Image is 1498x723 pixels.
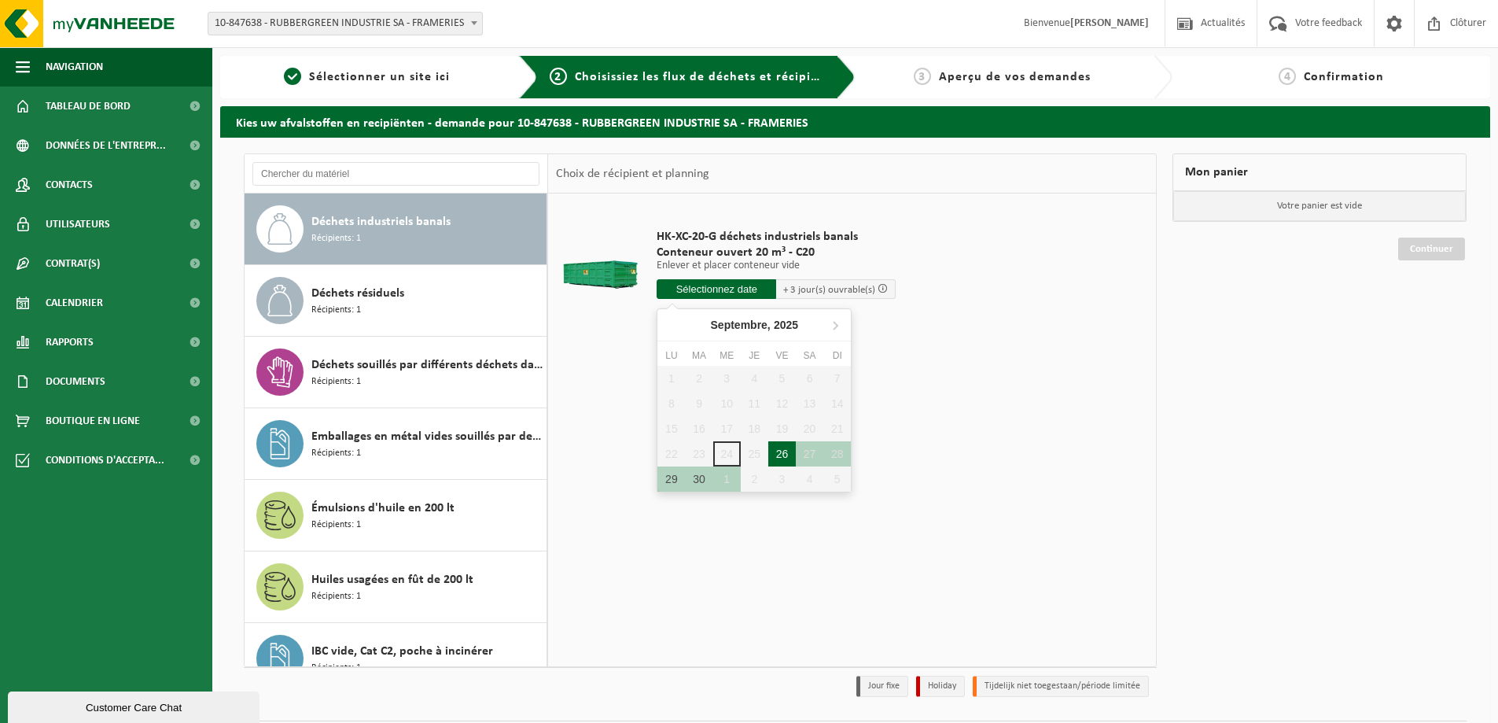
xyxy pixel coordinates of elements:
[575,71,837,83] span: Choisissiez les flux de déchets et récipients
[208,12,483,35] span: 10-847638 - RUBBERGREEN INDUSTRIE SA - FRAMERIES
[46,362,105,401] span: Documents
[208,13,482,35] span: 10-847638 - RUBBERGREEN INDUSTRIE SA - FRAMERIES
[1279,68,1296,85] span: 4
[245,480,547,551] button: Émulsions d'huile en 200 lt Récipients: 1
[914,68,931,85] span: 3
[657,348,685,363] div: Lu
[311,518,361,533] span: Récipients: 1
[311,661,361,676] span: Récipients: 1
[311,212,451,231] span: Déchets industriels banals
[657,260,896,271] p: Enlever et placer conteneur vide
[46,441,164,480] span: Conditions d'accepta...
[657,279,776,299] input: Sélectionnez date
[245,408,547,480] button: Emballages en métal vides souillés par des substances dangereuses Récipients: 1
[311,356,543,374] span: Déchets souillés par différents déchets dangereux
[46,205,110,244] span: Utilisateurs
[783,285,875,295] span: + 3 jour(s) ouvrable(s)
[311,570,473,589] span: Huiles usagées en fût de 200 lt
[46,323,94,362] span: Rapports
[1304,71,1384,83] span: Confirmation
[1173,191,1466,221] p: Votre panier est vide
[311,589,361,604] span: Récipients: 1
[46,47,103,87] span: Navigation
[309,71,450,83] span: Sélectionner un site ici
[1172,153,1467,191] div: Mon panier
[973,676,1149,697] li: Tijdelijk niet toegestaan/période limitée
[550,68,567,85] span: 2
[245,265,547,337] button: Déchets résiduels Récipients: 1
[774,319,798,330] i: 2025
[856,676,908,697] li: Jour fixe
[796,348,823,363] div: Sa
[768,467,796,492] div: 3
[713,467,741,492] div: 1
[311,499,455,518] span: Émulsions d'huile en 200 lt
[768,441,796,467] div: 26
[548,154,717,194] div: Choix de récipient et planning
[8,688,263,723] iframe: chat widget
[685,348,712,363] div: Ma
[1070,17,1149,29] strong: [PERSON_NAME]
[46,244,100,283] span: Contrat(s)
[311,427,543,446] span: Emballages en métal vides souillés par des substances dangereuses
[245,337,547,408] button: Déchets souillés par différents déchets dangereux Récipients: 1
[657,229,896,245] span: HK-XC-20-G déchets industriels banals
[311,303,361,318] span: Récipients: 1
[916,676,965,697] li: Holiday
[823,348,851,363] div: Di
[685,467,712,492] div: 30
[1398,238,1465,260] a: Continuer
[741,348,768,363] div: Je
[311,374,361,389] span: Récipients: 1
[713,348,741,363] div: Me
[741,467,768,492] div: 2
[46,87,131,126] span: Tableau de bord
[46,401,140,441] span: Boutique en ligne
[657,467,685,492] div: 29
[245,551,547,623] button: Huiles usagées en fût de 200 lt Récipients: 1
[705,312,805,338] div: Septembre,
[311,446,361,461] span: Récipients: 1
[768,348,796,363] div: Ve
[284,68,301,85] span: 1
[46,126,166,165] span: Données de l'entrepr...
[657,245,896,260] span: Conteneur ouvert 20 m³ - C20
[245,194,547,265] button: Déchets industriels banals Récipients: 1
[311,642,493,661] span: IBC vide, Cat C2, poche à incinérer
[252,162,539,186] input: Chercher du matériel
[939,71,1091,83] span: Aperçu de vos demandes
[46,283,103,323] span: Calendrier
[46,165,93,205] span: Contacts
[311,284,404,303] span: Déchets résiduels
[228,68,506,87] a: 1Sélectionner un site ici
[220,106,1490,137] h2: Kies uw afvalstoffen en recipiënten - demande pour 10-847638 - RUBBERGREEN INDUSTRIE SA - FRAMERIES
[245,623,547,695] button: IBC vide, Cat C2, poche à incinérer Récipients: 1
[311,231,361,246] span: Récipients: 1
